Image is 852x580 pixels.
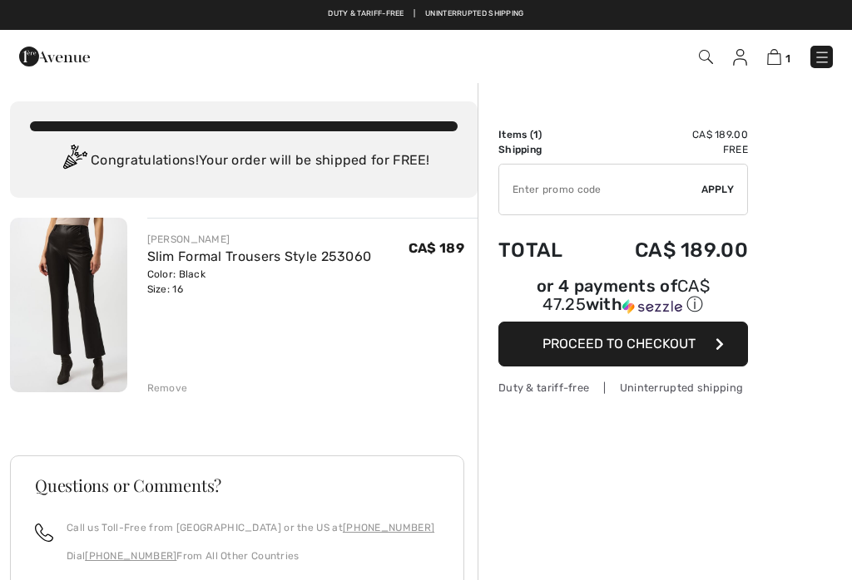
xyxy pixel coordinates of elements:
td: Free [589,142,748,157]
span: 1 [533,129,538,140]
td: Items ( ) [498,127,589,142]
div: Color: Black Size: 16 [147,267,372,297]
img: My Info [733,49,747,66]
p: Call us Toll-Free from [GEOGRAPHIC_DATA] or the US at [67,520,434,535]
span: 1 [785,52,790,65]
td: CA$ 189.00 [589,127,748,142]
p: Dial From All Other Countries [67,548,434,563]
a: 1 [767,47,790,66]
div: Duty & tariff-free | Uninterrupted shipping [498,380,748,396]
td: Shipping [498,142,589,157]
span: CA$ 47.25 [542,276,710,314]
div: [PERSON_NAME] [147,232,372,247]
img: call [35,523,53,542]
img: Congratulation2.svg [57,145,91,178]
a: [PHONE_NUMBER] [85,550,176,562]
input: Promo code [499,165,701,214]
img: 1ère Avenue [19,40,90,73]
div: Congratulations! Your order will be shipped for FREE! [30,145,458,178]
a: 1ère Avenue [19,47,90,63]
button: Proceed to Checkout [498,322,748,366]
img: Menu [814,49,830,66]
img: Shopping Bag [767,49,781,65]
span: CA$ 189 [409,240,464,256]
div: Remove [147,381,188,396]
a: Slim Formal Trousers Style 253060 [147,248,372,264]
span: Proceed to Checkout [542,336,696,351]
div: or 4 payments ofCA$ 47.25withSezzle Click to learn more about Sezzle [498,278,748,322]
td: CA$ 189.00 [589,222,748,278]
img: Slim Formal Trousers Style 253060 [10,218,127,392]
div: or 4 payments of with [498,278,748,316]
img: Sezzle [622,299,682,314]
a: [PHONE_NUMBER] [343,522,434,533]
td: Total [498,222,589,278]
img: Search [699,50,713,64]
span: Apply [701,182,735,197]
h3: Questions or Comments? [35,477,439,494]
